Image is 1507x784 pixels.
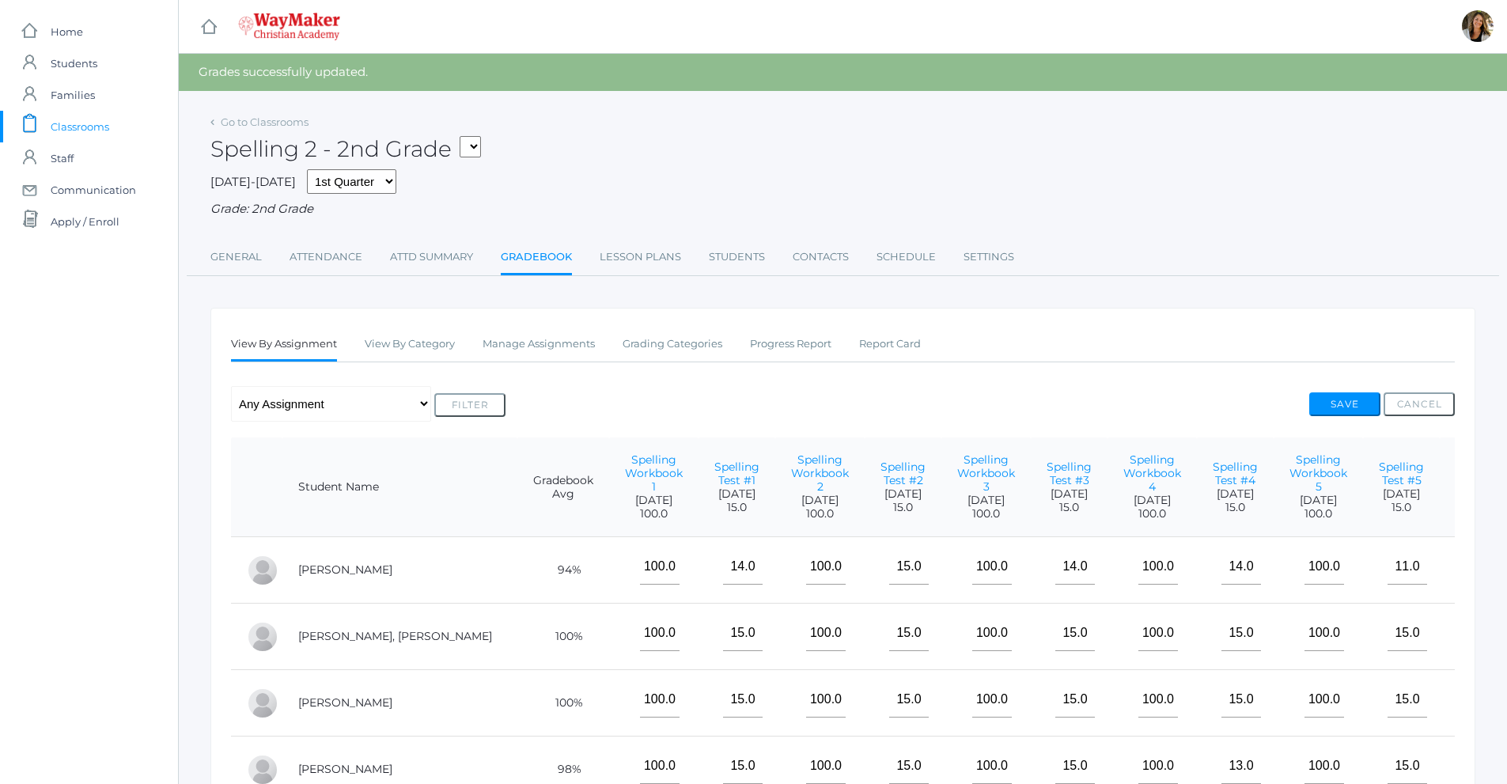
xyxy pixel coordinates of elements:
div: Amber Farnes [1462,10,1494,42]
span: [DATE] [880,487,926,501]
button: Save [1309,392,1380,416]
a: Settings [964,241,1014,273]
span: 100.0 [625,507,683,521]
span: 100.0 [1289,507,1347,521]
span: [DATE] [1289,494,1347,507]
span: [DATE]-[DATE] [210,174,296,189]
span: [DATE] [714,487,759,501]
span: 15.0 [1379,501,1424,514]
a: Spelling Test #1 [714,460,759,487]
span: 15.0 [1047,501,1092,514]
a: [PERSON_NAME], [PERSON_NAME] [298,629,492,643]
a: Spelling Workbook 1 [625,453,683,494]
div: Sullivan Clyne [247,621,278,653]
a: Lesson Plans [600,241,681,273]
td: 94% [517,537,609,604]
th: Student Name [282,437,517,537]
div: Graham Bassett [247,555,278,586]
span: Home [51,16,83,47]
a: View By Assignment [231,328,337,362]
span: 15.0 [714,501,759,514]
td: 100% [517,670,609,737]
a: General [210,241,262,273]
span: [DATE] [1213,487,1258,501]
a: [PERSON_NAME] [298,762,392,776]
span: 100.0 [1123,507,1181,521]
a: Attd Summary [390,241,473,273]
a: Contacts [793,241,849,273]
span: Apply / Enroll [51,206,119,237]
a: Grading Categories [623,328,722,360]
a: Attendance [290,241,362,273]
h2: Spelling 2 - 2nd Grade [210,137,481,161]
span: [DATE] [625,494,683,507]
span: [DATE] [957,494,1015,507]
span: [DATE] [1123,494,1181,507]
span: Students [51,47,97,79]
td: 100% [517,604,609,670]
span: Communication [51,174,136,206]
a: Spelling Test #5 [1379,460,1424,487]
span: 100.0 [957,507,1015,521]
span: Families [51,79,95,111]
a: [PERSON_NAME] [298,562,392,577]
div: Macy Hardisty [247,687,278,719]
span: 100.0 [791,507,849,521]
span: Classrooms [51,111,109,142]
a: Schedule [877,241,936,273]
div: Grades successfully updated. [179,54,1507,91]
span: 15.0 [1213,501,1258,514]
th: Gradebook Avg [517,437,609,537]
a: Go to Classrooms [221,116,309,128]
a: Spelling Workbook 3 [957,453,1015,494]
a: Spelling Workbook 4 [1123,453,1181,494]
a: Spelling Test #4 [1213,460,1258,487]
img: 4_waymaker-logo-stack-white.png [238,13,340,40]
a: [PERSON_NAME] [298,695,392,710]
a: Spelling Test #3 [1047,460,1092,487]
a: Students [709,241,765,273]
span: 15.0 [880,501,926,514]
div: Grade: 2nd Grade [210,200,1475,218]
a: Gradebook [501,241,572,275]
a: View By Category [365,328,455,360]
button: Filter [434,393,505,417]
button: Cancel [1384,392,1455,416]
a: Progress Report [750,328,831,360]
a: Spelling Test #2 [880,460,926,487]
a: Report Card [859,328,921,360]
a: Spelling Workbook 2 [791,453,849,494]
a: Manage Assignments [483,328,595,360]
span: [DATE] [791,494,849,507]
span: [DATE] [1047,487,1092,501]
span: Staff [51,142,74,174]
a: Spelling Workbook 5 [1289,453,1347,494]
span: [DATE] [1379,487,1424,501]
